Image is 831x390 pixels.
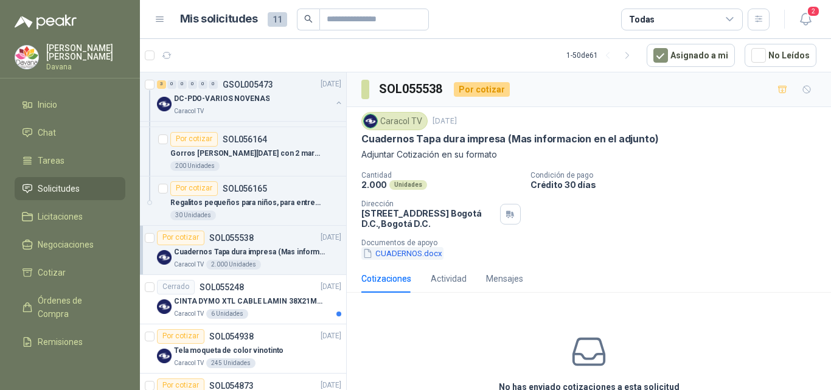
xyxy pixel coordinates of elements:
[15,205,125,228] a: Licitaciones
[361,133,658,145] p: Cuadernos Tapa dura impresa (Mas informacion en el adjunto)
[38,294,114,321] span: Órdenes de Compra
[745,44,816,67] button: No Leídos
[174,309,204,319] p: Caracol TV
[321,330,341,342] p: [DATE]
[15,289,125,326] a: Órdenes de Compra
[46,63,125,71] p: Davana
[157,329,204,344] div: Por cotizar
[361,239,826,247] p: Documentos de apoyo
[15,149,125,172] a: Tareas
[140,226,346,275] a: Por cotizarSOL055538[DATE] Company LogoCuadernos Tapa dura impresa (Mas informacion en el adjunto...
[223,135,267,144] p: SOL056164
[629,13,655,26] div: Todas
[361,200,495,208] p: Dirección
[174,296,325,307] p: CINTA DYMO XTL CABLE LAMIN 38X21MMBLANCO
[174,260,204,270] p: Caracol TV
[15,358,125,381] a: Configuración
[361,171,521,179] p: Cantidad
[530,179,826,190] p: Crédito 30 días
[304,15,313,23] span: search
[15,46,38,69] img: Company Logo
[157,77,344,116] a: 3 0 0 0 0 0 GSOL005473[DATE] Company LogoDC-PDO-VARIOS NOVENASCaracol TV
[361,112,428,130] div: Caracol TV
[15,261,125,284] a: Cotizar
[389,180,427,190] div: Unidades
[321,281,341,293] p: [DATE]
[209,332,254,341] p: SOL054938
[38,266,66,279] span: Cotizar
[178,80,187,89] div: 0
[431,272,467,285] div: Actividad
[157,250,172,265] img: Company Logo
[157,280,195,294] div: Cerrado
[174,358,204,368] p: Caracol TV
[223,80,273,89] p: GSOL005473
[157,97,172,111] img: Company Logo
[361,148,816,161] p: Adjuntar Cotización en su formato
[807,5,820,17] span: 2
[794,9,816,30] button: 2
[38,126,56,139] span: Chat
[170,181,218,196] div: Por cotizar
[206,309,248,319] div: 6 Unidades
[174,246,325,258] p: Cuadernos Tapa dura impresa (Mas informacion en el adjunto)
[209,234,254,242] p: SOL055538
[157,231,204,245] div: Por cotizar
[15,121,125,144] a: Chat
[268,12,287,27] span: 11
[180,10,258,28] h1: Mis solicitudes
[38,335,83,349] span: Remisiones
[170,132,218,147] div: Por cotizar
[206,358,256,368] div: 245 Unidades
[15,330,125,353] a: Remisiones
[361,179,387,190] p: 2.000
[361,247,443,260] button: CUADERNOS.docx
[361,208,495,229] p: [STREET_ADDRESS] Bogotá D.C. , Bogotá D.C.
[223,184,267,193] p: SOL056165
[566,46,637,65] div: 1 - 50 de 61
[174,94,269,105] p: DC-PDO-VARIOS NOVENAS
[157,349,172,363] img: Company Logo
[486,272,523,285] div: Mensajes
[379,80,444,99] h3: SOL055538
[198,80,207,89] div: 0
[433,116,457,127] p: [DATE]
[38,182,80,195] span: Solicitudes
[206,260,261,270] div: 2.000 Unidades
[174,106,204,116] p: Caracol TV
[38,98,57,111] span: Inicio
[38,210,83,223] span: Licitaciones
[364,114,377,128] img: Company Logo
[188,80,197,89] div: 0
[140,127,346,176] a: Por cotizarSOL056164Gorros [PERSON_NAME][DATE] con 2 marcas200 Unidades
[38,238,94,251] span: Negociaciones
[321,232,341,243] p: [DATE]
[170,148,322,159] p: Gorros [PERSON_NAME][DATE] con 2 marcas
[157,299,172,314] img: Company Logo
[15,233,125,256] a: Negociaciones
[46,44,125,61] p: [PERSON_NAME] [PERSON_NAME]
[209,80,218,89] div: 0
[15,15,77,29] img: Logo peakr
[15,93,125,116] a: Inicio
[454,82,510,97] div: Por cotizar
[170,161,220,171] div: 200 Unidades
[530,171,826,179] p: Condición de pago
[170,211,216,220] div: 30 Unidades
[361,272,411,285] div: Cotizaciones
[209,381,254,390] p: SOL054873
[321,79,341,91] p: [DATE]
[157,80,166,89] div: 3
[140,324,346,374] a: Por cotizarSOL054938[DATE] Company LogoTela moqueta de color vinotintoCaracol TV245 Unidades
[167,80,176,89] div: 0
[174,345,283,357] p: Tela moqueta de color vinotinto
[140,275,346,324] a: CerradoSOL055248[DATE] Company LogoCINTA DYMO XTL CABLE LAMIN 38X21MMBLANCOCaracol TV6 Unidades
[15,177,125,200] a: Solicitudes
[200,283,244,291] p: SOL055248
[140,176,346,226] a: Por cotizarSOL056165Regalitos pequeños para niños, para entrega en las novenas En el adjunto hay ...
[647,44,735,67] button: Asignado a mi
[38,154,64,167] span: Tareas
[170,197,322,209] p: Regalitos pequeños para niños, para entrega en las novenas En el adjunto hay mas especificaciones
